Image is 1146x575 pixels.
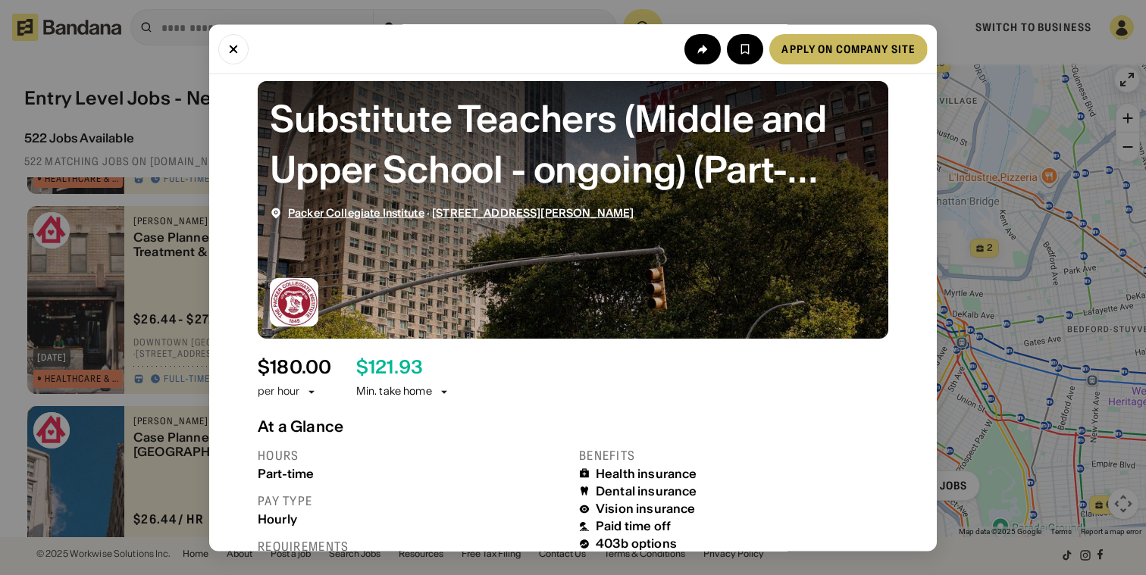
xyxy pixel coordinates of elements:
div: Requirements [258,538,567,554]
span: Packer Collegiate Institute [288,205,424,219]
div: Health insurance [596,466,697,480]
div: Paid time off [596,519,671,533]
div: Min. take home [356,384,450,399]
div: 403b options [596,536,677,551]
span: [STREET_ADDRESS][PERSON_NAME] [432,205,634,219]
div: Benefits [579,447,888,463]
div: Hourly [258,511,567,526]
div: Dental insurance [596,483,697,498]
div: · [288,206,634,219]
div: $ 121.93 [356,356,424,378]
div: Vision insurance [596,502,696,516]
div: Part-time [258,466,567,480]
button: Close [218,33,249,64]
div: Hours [258,447,567,463]
div: per hour [258,384,299,399]
img: Packer Collegiate Institute logo [270,277,318,326]
div: Apply on company site [781,43,916,54]
div: Substitute Teachers (Middle and Upper School - ongoing) (Part-Time) [270,92,876,194]
div: At a Glance [258,417,888,435]
div: Pay type [258,492,567,508]
div: $ 180.00 [258,356,332,378]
